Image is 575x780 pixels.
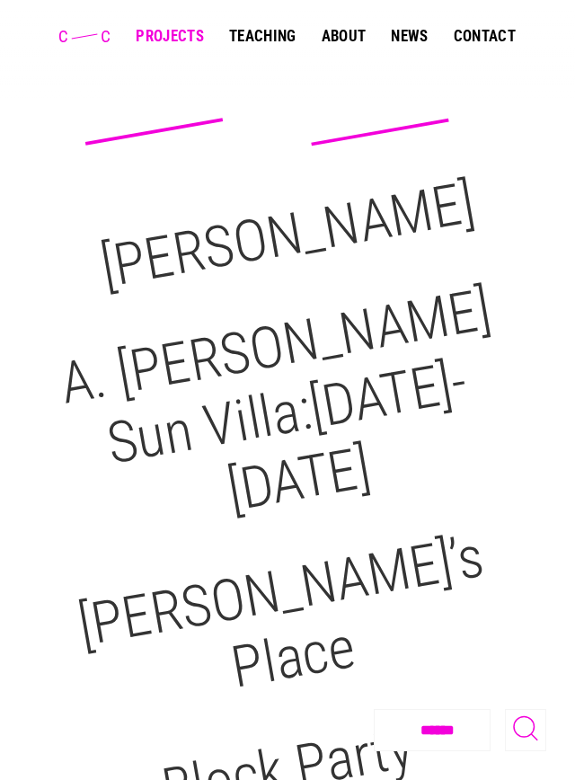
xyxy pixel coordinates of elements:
[505,709,546,751] button: Toggle Search
[136,29,204,44] a: Projects
[96,169,480,301] a: [PERSON_NAME]
[229,29,296,44] a: Teaching
[391,29,428,44] a: News
[454,29,516,44] a: Contact
[322,29,367,44] a: About
[136,29,516,44] nav: Main Menu
[74,523,490,702] a: [PERSON_NAME]’s Place
[56,276,496,525] a: A. [PERSON_NAME] Sun Villa:[DATE]-[DATE]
